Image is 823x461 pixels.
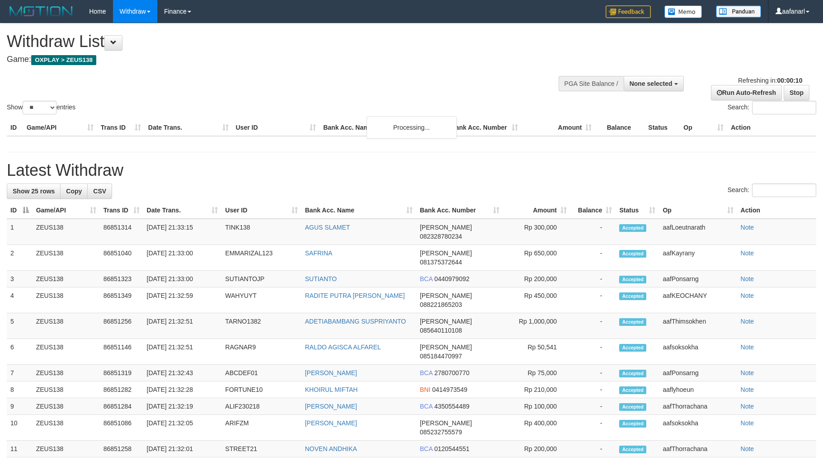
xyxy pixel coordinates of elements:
span: Copy 085640110108 to clipboard [420,327,462,334]
a: Copy [60,183,88,199]
td: - [570,339,616,365]
span: Accepted [619,318,646,326]
a: Note [741,343,754,351]
th: Op: activate to sort column ascending [659,202,737,219]
h4: Game: [7,55,540,64]
td: [DATE] 21:32:51 [143,339,222,365]
a: Note [741,403,754,410]
span: Copy 085232755579 to clipboard [420,428,462,436]
td: 86851282 [100,381,143,398]
span: Accepted [619,420,646,428]
td: SUTIANTOJP [221,271,301,287]
span: Copy 4350554489 to clipboard [434,403,470,410]
span: Copy 088221865203 to clipboard [420,301,462,308]
td: - [570,271,616,287]
td: [DATE] 21:33:00 [143,245,222,271]
img: MOTION_logo.png [7,5,75,18]
td: - [570,415,616,441]
input: Search: [752,183,816,197]
td: ARIFZM [221,415,301,441]
span: Refreshing in: [738,77,802,84]
span: Accepted [619,370,646,377]
span: Accepted [619,403,646,411]
td: [DATE] 21:32:01 [143,441,222,457]
td: 2 [7,245,33,271]
td: Rp 300,000 [503,219,570,245]
td: aafThimsokhen [659,313,737,339]
td: WAHYUYT [221,287,301,313]
td: aaflyhoeun [659,381,737,398]
span: Copy 0120544551 to clipboard [434,445,470,452]
td: 86851086 [100,415,143,441]
span: Copy [66,188,82,195]
h1: Latest Withdraw [7,161,816,179]
td: [DATE] 21:32:05 [143,415,222,441]
button: None selected [624,76,684,91]
span: BCA [420,403,433,410]
td: 86851256 [100,313,143,339]
td: 6 [7,339,33,365]
a: Stop [784,85,809,100]
th: Bank Acc. Number [447,119,522,136]
a: KHOIRUL MIFTAH [305,386,358,393]
td: 86851314 [100,219,143,245]
td: [DATE] 21:32:51 [143,313,222,339]
div: PGA Site Balance / [559,76,624,91]
span: Copy 085184470997 to clipboard [420,353,462,360]
td: ZEUS138 [33,245,100,271]
a: SAFRINA [305,249,333,257]
a: CSV [87,183,112,199]
span: Copy 082328780234 to clipboard [420,233,462,240]
td: [DATE] 21:33:15 [143,219,222,245]
td: - [570,219,616,245]
td: 86851284 [100,398,143,415]
td: - [570,381,616,398]
div: Processing... [367,116,457,139]
td: 1 [7,219,33,245]
td: - [570,365,616,381]
td: ZEUS138 [33,365,100,381]
span: Copy 0414973549 to clipboard [432,386,467,393]
td: [DATE] 21:32:59 [143,287,222,313]
td: 7 [7,365,33,381]
a: ADETIABAMBANG SUSPRIYANTO [305,318,406,325]
td: Rp 100,000 [503,398,570,415]
input: Search: [752,101,816,114]
th: Date Trans.: activate to sort column ascending [143,202,222,219]
td: 86851319 [100,365,143,381]
td: EMMARIZAL123 [221,245,301,271]
td: ZEUS138 [33,271,100,287]
th: Action [727,119,816,136]
td: ZEUS138 [33,313,100,339]
th: Date Trans. [145,119,232,136]
td: aafLoeutnarath [659,219,737,245]
td: 8 [7,381,33,398]
td: ZEUS138 [33,398,100,415]
td: Rp 200,000 [503,271,570,287]
td: ZEUS138 [33,415,100,441]
span: [PERSON_NAME] [420,249,472,257]
td: - [570,441,616,457]
a: SUTIANTO [305,275,337,282]
th: Balance [595,119,644,136]
span: Copy 2780700770 to clipboard [434,369,470,376]
td: - [570,245,616,271]
span: BCA [420,369,433,376]
td: 3 [7,271,33,287]
td: ZEUS138 [33,219,100,245]
th: Status [644,119,680,136]
span: CSV [93,188,106,195]
span: Accepted [619,386,646,394]
span: Accepted [619,446,646,453]
span: [PERSON_NAME] [420,318,472,325]
td: Rp 210,000 [503,381,570,398]
td: TINK138 [221,219,301,245]
td: - [570,313,616,339]
td: TARNO1382 [221,313,301,339]
th: Trans ID: activate to sort column ascending [100,202,143,219]
a: AGUS SLAMET [305,224,350,231]
td: Rp 450,000 [503,287,570,313]
td: aafThorrachana [659,441,737,457]
a: Note [741,318,754,325]
a: RADITE PUTRA [PERSON_NAME] [305,292,405,299]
